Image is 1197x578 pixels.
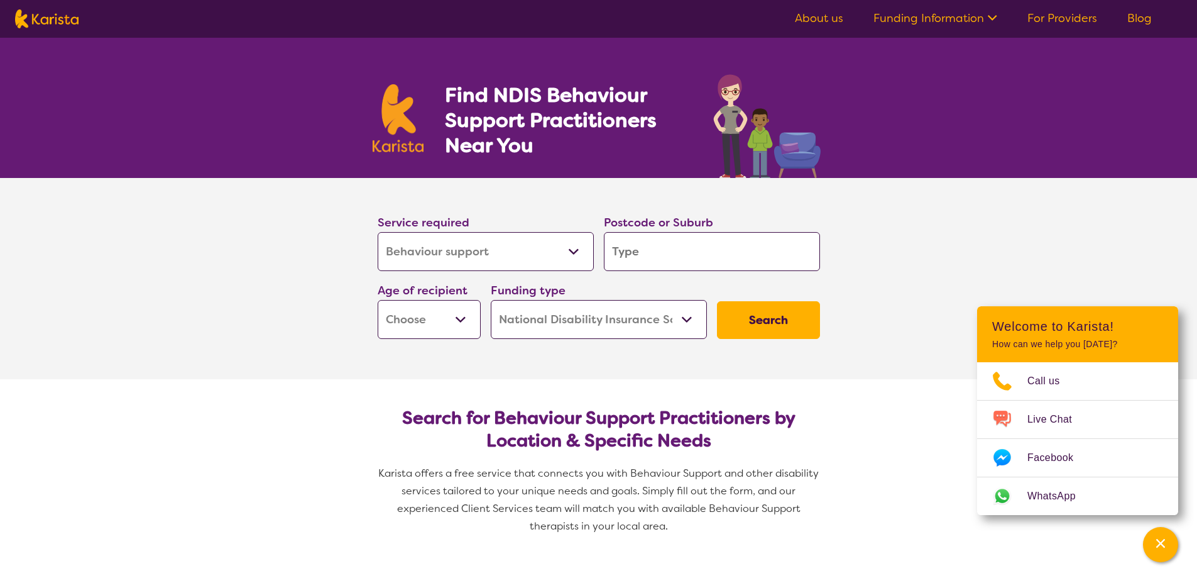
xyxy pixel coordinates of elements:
h2: Welcome to Karista! [992,319,1163,334]
button: Channel Menu [1143,527,1178,562]
a: Blog [1127,11,1152,26]
img: Karista logo [15,9,79,28]
img: behaviour-support [710,68,825,178]
h1: Find NDIS Behaviour Support Practitioners Near You [445,82,688,158]
div: Channel Menu [977,306,1178,515]
a: About us [795,11,843,26]
p: How can we help you [DATE]? [992,339,1163,350]
label: Postcode or Suburb [604,215,713,230]
a: For Providers [1027,11,1097,26]
a: Web link opens in a new tab. [977,477,1178,515]
span: Facebook [1027,448,1088,467]
p: Karista offers a free service that connects you with Behaviour Support and other disability servi... [373,465,825,535]
button: Search [717,301,820,339]
input: Type [604,232,820,271]
img: Karista logo [373,84,424,152]
span: WhatsApp [1027,487,1091,506]
label: Funding type [491,283,566,298]
a: Funding Information [873,11,997,26]
span: Live Chat [1027,410,1087,429]
label: Age of recipient [378,283,467,298]
ul: Choose channel [977,362,1178,515]
label: Service required [378,215,469,230]
h2: Search for Behaviour Support Practitioners by Location & Specific Needs [388,407,810,452]
span: Call us [1027,372,1075,391]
